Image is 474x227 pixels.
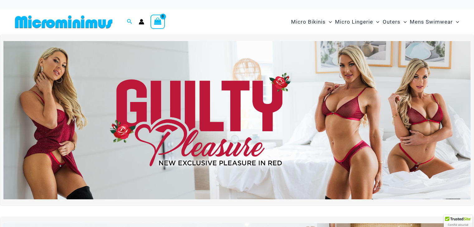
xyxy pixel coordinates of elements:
nav: Site Navigation [289,12,462,32]
span: Outers [383,14,400,30]
a: Micro BikinisMenu ToggleMenu Toggle [290,12,333,31]
span: Menu Toggle [326,14,332,30]
span: Menu Toggle [400,14,407,30]
span: Mens Swimwear [410,14,453,30]
a: Mens SwimwearMenu ToggleMenu Toggle [408,12,461,31]
span: Menu Toggle [453,14,459,30]
span: Micro Bikinis [291,14,326,30]
div: TrustedSite Certified [444,215,472,227]
img: MM SHOP LOGO FLAT [12,15,115,29]
span: Micro Lingerie [335,14,373,30]
a: OutersMenu ToggleMenu Toggle [381,12,408,31]
a: View Shopping Cart, empty [151,15,165,29]
span: Menu Toggle [373,14,379,30]
img: Guilty Pleasures Red Lingerie [3,41,471,199]
a: Micro LingerieMenu ToggleMenu Toggle [333,12,381,31]
a: Account icon link [139,19,144,25]
a: Search icon link [127,18,132,26]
